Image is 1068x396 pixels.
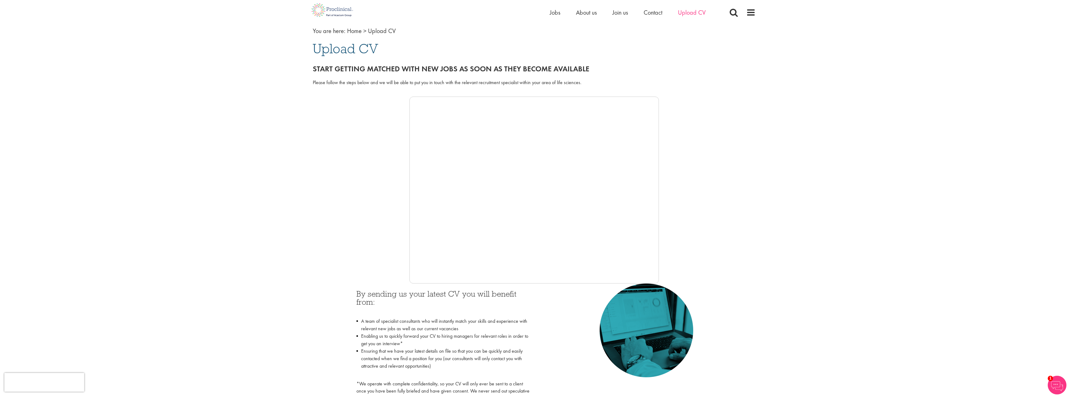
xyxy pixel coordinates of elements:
span: You are here: [313,27,346,35]
span: Upload CV [368,27,396,35]
span: Upload CV [313,40,378,57]
li: Enabling us to quickly forward your CV to hiring managers for relevant roles in order to get you ... [356,332,529,347]
span: > [363,27,366,35]
li: A team of specialist consultants who will instantly match your skills and experience with relevan... [356,317,529,332]
iframe: reCAPTCHA [4,373,84,392]
li: Ensuring that we have your latest details on file so that you can be quickly and easily contacted... [356,347,529,377]
span: 1 [1048,376,1053,381]
img: Chatbot [1048,376,1066,394]
a: Join us [612,8,628,17]
a: breadcrumb link [347,27,362,35]
a: About us [576,8,597,17]
a: Upload CV [678,8,706,17]
h3: By sending us your latest CV you will benefit from: [356,290,529,314]
a: Contact [644,8,662,17]
h2: Start getting matched with new jobs as soon as they become available [313,65,756,73]
div: Please follow the steps below and we will be able to put you in touch with the relevant recruitme... [313,79,756,86]
a: Jobs [550,8,560,17]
